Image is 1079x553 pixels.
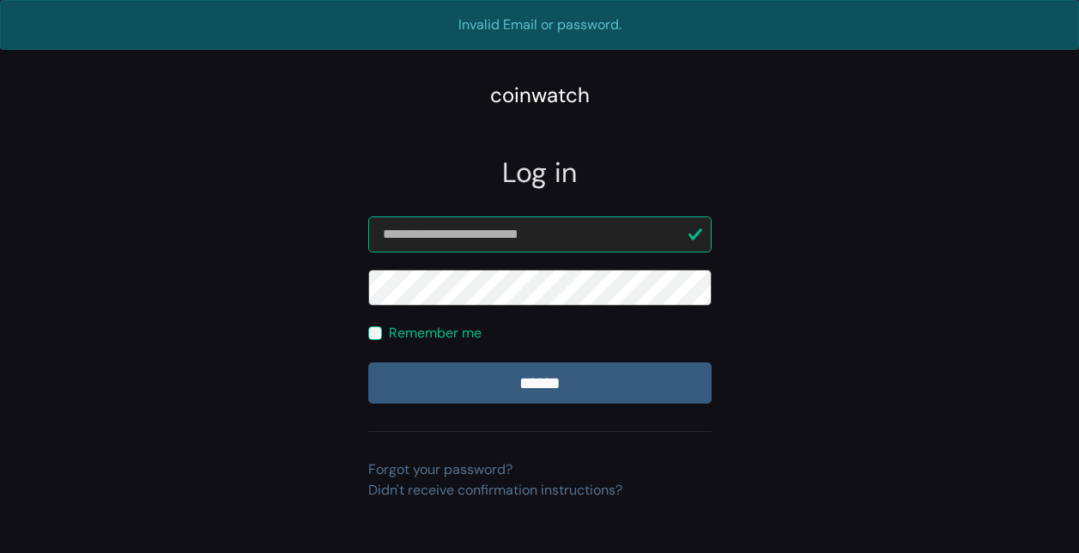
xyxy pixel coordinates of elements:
div: coinwatch [490,80,590,111]
a: Forgot your password? [368,460,512,478]
a: Didn't receive confirmation instructions? [368,481,622,499]
a: coinwatch [490,88,590,106]
h2: Log in [368,156,712,189]
label: Remember me [389,323,482,343]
